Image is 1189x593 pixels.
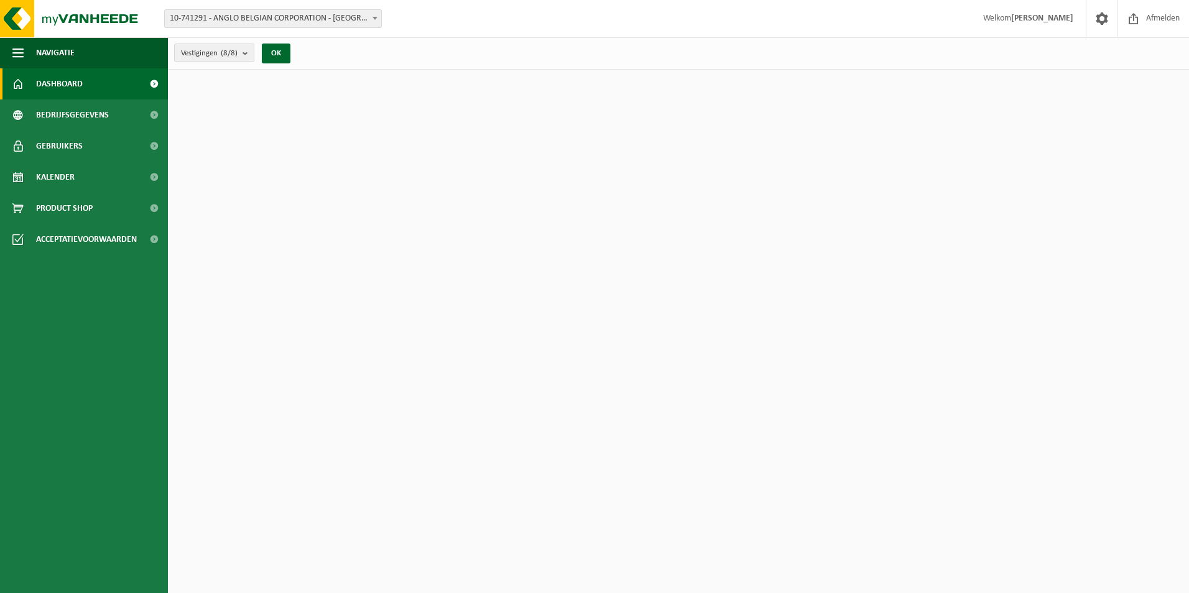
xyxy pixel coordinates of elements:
[36,162,75,193] span: Kalender
[181,44,238,63] span: Vestigingen
[36,193,93,224] span: Product Shop
[36,224,137,255] span: Acceptatievoorwaarden
[1011,14,1073,23] strong: [PERSON_NAME]
[36,68,83,99] span: Dashboard
[36,131,83,162] span: Gebruikers
[262,44,290,63] button: OK
[174,44,254,62] button: Vestigingen(8/8)
[164,9,382,28] span: 10-741291 - ANGLO BELGIAN CORPORATION - GENT
[36,99,109,131] span: Bedrijfsgegevens
[221,49,238,57] count: (8/8)
[165,10,381,27] span: 10-741291 - ANGLO BELGIAN CORPORATION - GENT
[36,37,75,68] span: Navigatie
